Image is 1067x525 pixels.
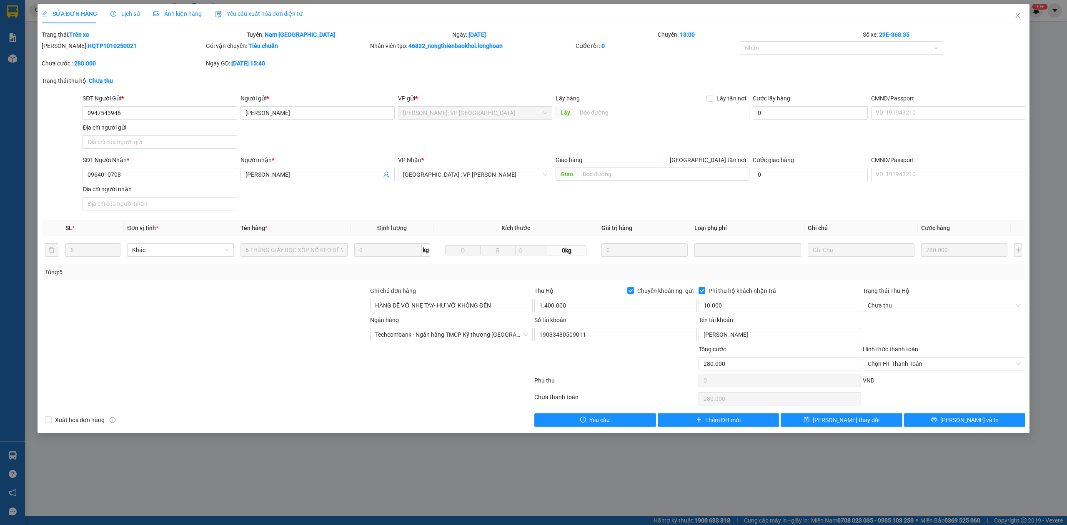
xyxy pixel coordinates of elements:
div: Trạng thái thu hộ: [42,76,245,85]
span: edit [42,11,48,17]
label: Tên tài khoản [699,317,733,323]
div: Người gửi [240,94,395,103]
span: Ảnh kiện hàng [153,10,202,17]
span: Phí thu hộ khách nhận trả [705,286,779,295]
div: CMND/Passport [871,155,1025,165]
div: Tổng: 5 [45,267,411,277]
label: Số tài khoản [534,317,566,323]
b: 280.000 [74,60,96,67]
input: Địa chỉ của người gửi [83,135,237,149]
span: Chưa thu [868,299,1020,312]
input: VD: Bàn, Ghế [240,243,347,257]
span: Thêm ĐH mới [705,415,741,425]
label: Cước lấy hàng [753,95,790,102]
th: Ghi chú [804,220,918,236]
div: SĐT Người Gửi [83,94,237,103]
span: Xuất hóa đơn hàng [52,415,108,425]
span: clock-circle [110,11,116,17]
b: Nam [GEOGRAPHIC_DATA] [265,31,335,38]
label: Ngân hàng [370,317,399,323]
b: 46832_nongthienbaokhoi.longhoan [408,42,503,49]
input: Ghi chú đơn hàng [370,299,533,312]
b: 29E-368.35 [879,31,909,38]
span: Techcombank - Ngân hàng TMCP Kỹ thương Việt Nam [375,328,528,341]
span: picture [153,11,159,17]
input: 0 [921,243,1007,257]
button: plus [1014,243,1022,257]
div: Địa chỉ người gửi [83,123,237,132]
b: [DATE] 15:40 [231,60,265,67]
span: kg [422,243,430,257]
div: Chuyến: [657,30,862,39]
b: Tiêu chuẩn [248,42,278,49]
span: Kích thước [501,225,530,231]
span: Hồ Chí Minh: VP Quận Tân Phú [403,107,547,119]
span: Đơn vị tính [127,225,158,231]
span: [PERSON_NAME] thay đổi [813,415,879,425]
span: Đà Nẵng : VP Thanh Khê [403,168,547,181]
label: Hình thức thanh toán [863,346,918,352]
span: Lấy hàng [556,95,580,102]
span: 0kg [547,245,586,255]
b: Trên xe [69,31,89,38]
input: Ghi Chú [808,243,914,257]
input: Tên tài khoản [699,328,861,341]
div: Chưa cước : [42,59,204,68]
span: Chuyển khoản ng. gửi [634,286,697,295]
span: VP Nhận [398,157,421,163]
span: close [1014,12,1021,19]
span: Giao [556,167,578,181]
span: plus [696,417,702,423]
span: info-circle [110,417,115,423]
span: Tên hàng [240,225,268,231]
span: Lấy tận nơi [713,94,749,103]
span: Lịch sử [110,10,140,17]
input: C [515,245,547,255]
span: VND [863,377,874,384]
input: Địa chỉ của người nhận [83,197,237,210]
div: Trạng thái: [41,30,246,39]
input: R [480,245,516,255]
label: Cước giao hàng [753,157,794,163]
b: Chưa thu [89,77,113,84]
span: save [804,417,809,423]
div: Ngày GD: [206,59,368,68]
span: Định lượng [377,225,407,231]
input: Số tài khoản [534,328,697,341]
div: Số xe: [862,30,1026,39]
th: Loại phụ phí [691,220,804,236]
div: Ngày: [451,30,657,39]
div: VP gửi [398,94,552,103]
span: Khác [132,244,229,256]
input: Dọc đường [575,106,749,119]
span: Yêu cầu xuất hóa đơn điện tử [215,10,303,17]
input: Cước giao hàng [753,168,868,181]
span: printer [931,417,937,423]
div: Người nhận [240,155,395,165]
div: Cước rồi : [576,41,738,50]
div: Địa chỉ người nhận [83,185,237,194]
span: exclamation-circle [580,417,586,423]
b: [DATE] [468,31,486,38]
span: Thu Hộ [534,287,554,294]
span: SỬA ĐƠN HÀNG [42,10,97,17]
b: 18:00 [680,31,695,38]
button: plusThêm ĐH mới [658,413,779,427]
div: Phụ thu [533,376,698,390]
div: Tuyến: [246,30,451,39]
span: [GEOGRAPHIC_DATA] tận nơi [666,155,749,165]
label: Ghi chú đơn hàng [370,287,416,294]
span: Lấy [556,106,575,119]
span: Chọn HT Thanh Toán [868,357,1020,370]
button: exclamation-circleYêu cầu [534,413,656,427]
div: Chưa thanh toán [533,392,698,407]
div: SĐT Người Nhận [83,155,237,165]
input: 0 [601,243,688,257]
span: [PERSON_NAME] và In [940,415,999,425]
img: icon [215,11,222,17]
input: Dọc đường [578,167,749,181]
span: Tổng cước [699,346,726,352]
button: Close [1006,4,1029,27]
div: Nhân viên tạo: [370,41,574,50]
div: CMND/Passport [871,94,1025,103]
